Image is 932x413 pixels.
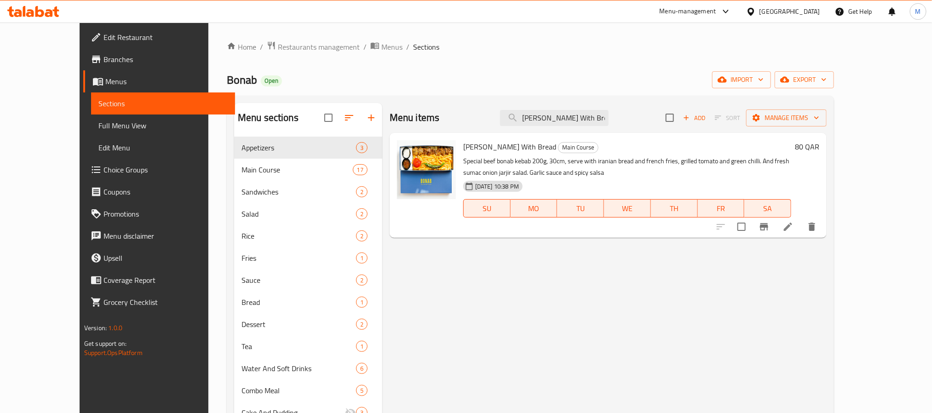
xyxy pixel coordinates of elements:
span: FR [702,202,741,215]
a: Choice Groups [83,159,235,181]
span: Upsell [104,252,228,264]
button: FR [698,199,745,218]
div: Main Course [558,142,598,153]
span: M [915,6,921,17]
a: Coupons [83,181,235,203]
a: Coverage Report [83,269,235,291]
span: Open [261,77,282,85]
h6: 80 QAR [795,140,819,153]
span: 5 [357,386,367,395]
span: 2 [357,232,367,241]
span: Menus [105,76,228,87]
a: Menus [83,70,235,92]
a: Edit Menu [91,137,235,159]
span: Coupons [104,186,228,197]
span: MO [514,202,554,215]
div: Sauce2 [234,269,382,291]
h2: Menu sections [238,111,299,125]
div: items [356,341,368,352]
span: Dessert [242,319,356,330]
span: SA [748,202,788,215]
span: Sandwiches [242,186,356,197]
div: Fries [242,252,356,264]
span: Add item [679,111,709,125]
div: items [356,186,368,197]
span: import [719,74,764,86]
button: TU [557,199,604,218]
div: Salad2 [234,203,382,225]
span: Edit Menu [98,142,228,153]
a: Home [227,41,256,52]
button: Branch-specific-item [753,216,775,238]
div: Water And Soft Drinks [242,363,356,374]
span: Add [682,113,707,123]
span: 1.0.0 [108,322,122,334]
a: Upsell [83,247,235,269]
span: 1 [357,298,367,307]
div: items [356,385,368,396]
span: [DATE] 10:38 PM [472,182,523,191]
div: Fries1 [234,247,382,269]
span: 2 [357,210,367,218]
button: export [775,71,834,88]
span: Full Menu View [98,120,228,131]
span: TH [655,202,694,215]
button: MO [511,199,558,218]
span: Main Course [242,164,353,175]
input: search [500,110,609,126]
button: Add [679,111,709,125]
span: export [782,74,827,86]
a: Grocery Checklist [83,291,235,313]
span: Tea [242,341,356,352]
span: Sections [413,41,439,52]
nav: breadcrumb [227,41,834,53]
span: Manage items [754,112,819,124]
span: Edit Restaurant [104,32,228,43]
div: items [356,230,368,241]
div: items [356,252,368,264]
div: Rice2 [234,225,382,247]
span: Sauce [242,275,356,286]
a: Support.OpsPlatform [84,347,143,359]
span: Select section [660,108,679,127]
span: Select section first [709,111,746,125]
span: Bread [242,297,356,308]
span: WE [608,202,647,215]
span: 2 [357,276,367,285]
a: Edit menu item [782,221,794,232]
span: 17 [353,166,367,174]
span: Salad [242,208,356,219]
div: items [356,208,368,219]
span: 1 [357,254,367,263]
span: Combo Meal [242,385,356,396]
div: [GEOGRAPHIC_DATA] [759,6,820,17]
span: Sort sections [338,107,360,129]
div: Bread1 [234,291,382,313]
span: Get support on: [84,338,127,350]
span: Coverage Report [104,275,228,286]
div: items [356,297,368,308]
a: Edit Restaurant [83,26,235,48]
a: Promotions [83,203,235,225]
span: Select all sections [319,108,338,127]
span: Restaurants management [278,41,360,52]
span: Sections [98,98,228,109]
span: Menu disclaimer [104,230,228,241]
span: Version: [84,322,107,334]
span: SU [467,202,507,215]
button: WE [604,199,651,218]
span: Branches [104,54,228,65]
span: Rice [242,230,356,241]
h2: Menu items [390,111,440,125]
button: Add section [360,107,382,129]
span: Bonab [227,69,257,90]
button: Manage items [746,109,827,126]
a: Menus [370,41,403,53]
div: Main Course17 [234,159,382,181]
button: SU [463,199,511,218]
